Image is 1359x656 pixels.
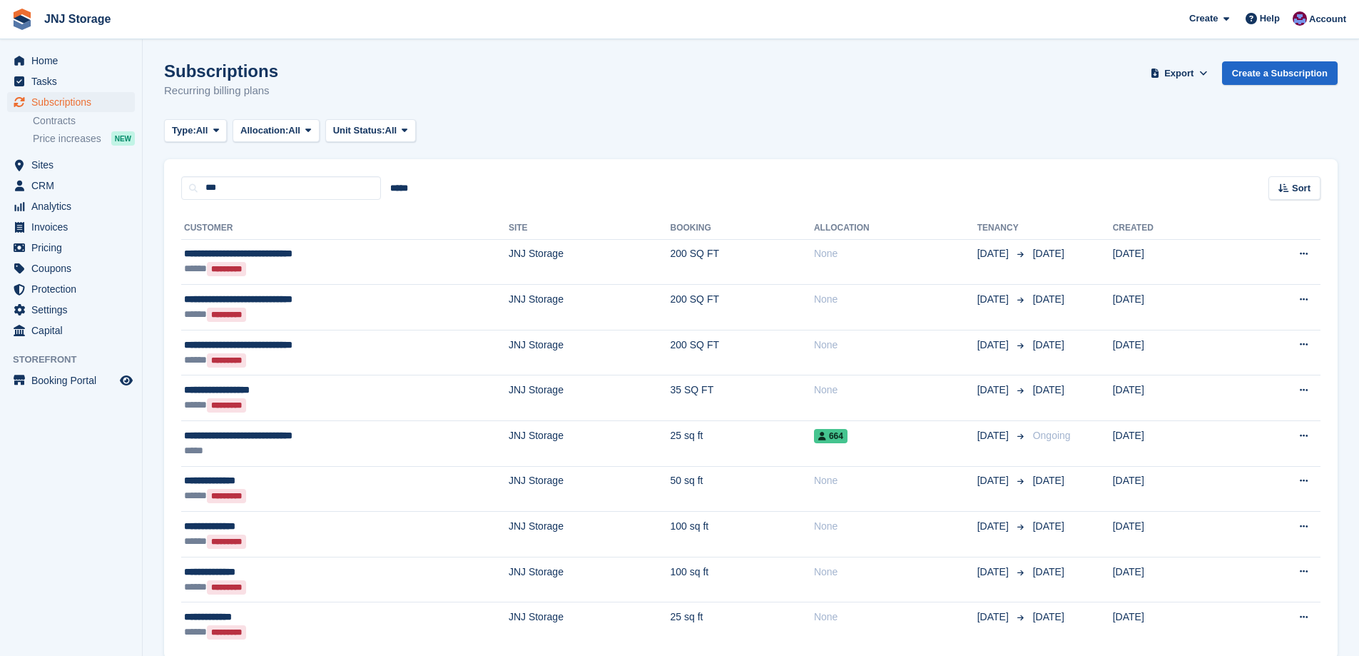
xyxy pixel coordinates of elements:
[671,557,814,602] td: 100 sq ft
[1033,475,1064,486] span: [DATE]
[1113,285,1233,330] td: [DATE]
[31,71,117,91] span: Tasks
[814,565,977,580] div: None
[1033,430,1071,441] span: Ongoing
[509,466,671,512] td: JNJ Storage
[7,300,135,320] a: menu
[1033,566,1064,577] span: [DATE]
[31,279,117,299] span: Protection
[31,300,117,320] span: Settings
[33,131,135,146] a: Price increases NEW
[814,519,977,534] div: None
[509,217,671,240] th: Site
[1113,557,1233,602] td: [DATE]
[1033,339,1064,350] span: [DATE]
[814,338,977,353] div: None
[333,123,385,138] span: Unit Status:
[31,370,117,390] span: Booking Portal
[977,473,1012,488] span: [DATE]
[977,383,1012,398] span: [DATE]
[671,421,814,467] td: 25 sq ft
[31,217,117,237] span: Invoices
[1033,384,1064,395] span: [DATE]
[671,512,814,557] td: 100 sq ft
[1189,11,1218,26] span: Create
[671,330,814,375] td: 200 SQ FT
[509,602,671,647] td: JNJ Storage
[509,375,671,421] td: JNJ Storage
[7,92,135,112] a: menu
[7,321,135,340] a: menu
[1260,11,1280,26] span: Help
[1309,12,1346,26] span: Account
[172,123,196,138] span: Type:
[1292,181,1310,196] span: Sort
[1113,239,1233,285] td: [DATE]
[977,610,1012,625] span: [DATE]
[31,238,117,258] span: Pricing
[288,123,300,138] span: All
[814,383,977,398] div: None
[671,602,814,647] td: 25 sq ft
[385,123,397,138] span: All
[7,71,135,91] a: menu
[181,217,509,240] th: Customer
[814,429,848,443] span: 664
[1033,293,1064,305] span: [DATE]
[325,119,416,143] button: Unit Status: All
[7,217,135,237] a: menu
[31,51,117,71] span: Home
[977,519,1012,534] span: [DATE]
[31,176,117,196] span: CRM
[814,292,977,307] div: None
[7,176,135,196] a: menu
[31,196,117,216] span: Analytics
[7,155,135,175] a: menu
[111,131,135,146] div: NEW
[7,238,135,258] a: menu
[671,375,814,421] td: 35 SQ FT
[11,9,33,30] img: stora-icon-8386f47178a22dfd0bd8f6a31ec36ba5ce8667c1dd55bd0f319d3a0aa187defe.svg
[164,83,278,99] p: Recurring billing plans
[814,246,977,261] div: None
[1222,61,1338,85] a: Create a Subscription
[39,7,116,31] a: JNJ Storage
[977,246,1012,261] span: [DATE]
[240,123,288,138] span: Allocation:
[509,330,671,375] td: JNJ Storage
[1148,61,1211,85] button: Export
[814,473,977,488] div: None
[7,370,135,390] a: menu
[977,292,1012,307] span: [DATE]
[31,92,117,112] span: Subscriptions
[31,321,117,340] span: Capital
[977,217,1027,240] th: Tenancy
[31,258,117,278] span: Coupons
[814,217,977,240] th: Allocation
[509,512,671,557] td: JNJ Storage
[671,217,814,240] th: Booking
[7,279,135,299] a: menu
[671,285,814,330] td: 200 SQ FT
[1033,520,1064,532] span: [DATE]
[1033,611,1064,622] span: [DATE]
[509,239,671,285] td: JNJ Storage
[1113,330,1233,375] td: [DATE]
[1113,602,1233,647] td: [DATE]
[118,372,135,389] a: Preview store
[509,421,671,467] td: JNJ Storage
[814,610,977,625] div: None
[1113,375,1233,421] td: [DATE]
[7,258,135,278] a: menu
[1113,217,1233,240] th: Created
[977,338,1012,353] span: [DATE]
[164,119,227,143] button: Type: All
[509,557,671,602] td: JNJ Storage
[1293,11,1307,26] img: Jonathan Scrase
[13,353,142,367] span: Storefront
[1113,466,1233,512] td: [DATE]
[1164,66,1193,81] span: Export
[164,61,278,81] h1: Subscriptions
[977,565,1012,580] span: [DATE]
[509,285,671,330] td: JNJ Storage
